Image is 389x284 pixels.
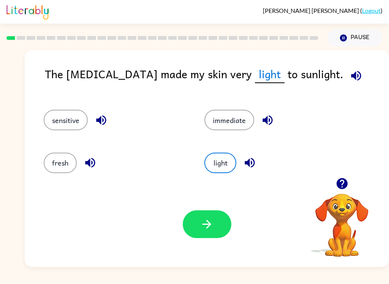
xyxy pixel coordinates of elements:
[263,7,383,14] div: ( )
[6,3,49,20] img: Literably
[263,7,360,14] span: [PERSON_NAME] [PERSON_NAME]
[304,182,380,258] video: Your browser must support playing .mp4 files to use Literably. Please try using another browser.
[255,65,285,83] span: light
[44,153,77,173] button: fresh
[204,110,254,130] button: immediate
[204,153,236,173] button: light
[362,7,381,14] a: Logout
[45,65,389,95] div: The [MEDICAL_DATA] made my skin very to sunlight.
[44,110,88,130] button: sensitive
[327,29,383,47] button: Pause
